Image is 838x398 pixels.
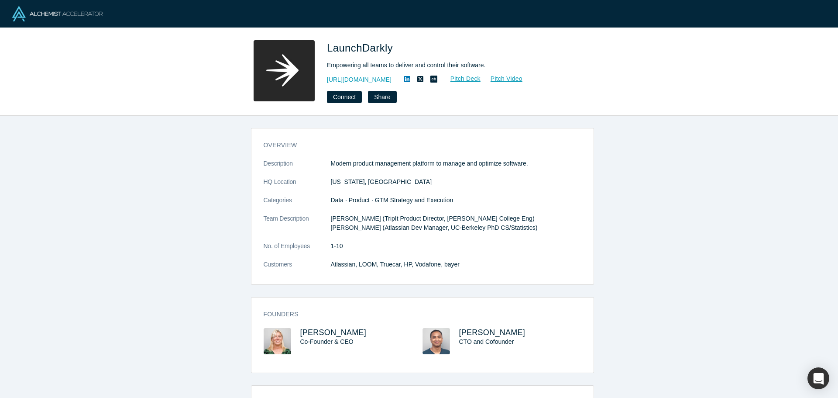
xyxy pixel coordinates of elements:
[327,42,396,54] span: LaunchDarkly
[264,242,331,260] dt: No. of Employees
[264,177,331,196] dt: HQ Location
[254,40,315,101] img: LaunchDarkly's Logo
[481,74,523,84] a: Pitch Video
[300,338,354,345] span: Co-Founder & CEO
[264,214,331,242] dt: Team Description
[331,177,581,187] dd: [US_STATE], [GEOGRAPHIC_DATA]
[300,328,367,337] a: [PERSON_NAME]
[264,141,569,150] h3: overview
[422,328,450,354] img: John Kodumal's Profile Image
[459,328,525,337] a: [PERSON_NAME]
[331,197,453,204] span: Data · Product · GTM Strategy and Execution
[264,310,569,319] h3: Founders
[327,75,392,84] a: [URL][DOMAIN_NAME]
[368,91,396,103] button: Share
[264,328,291,354] img: Edith Harbaugh's Profile Image
[441,74,481,84] a: Pitch Deck
[331,214,581,232] p: [PERSON_NAME] (TripIt Product Director, [PERSON_NAME] College Eng) [PERSON_NAME] (Atlassian Dev M...
[264,196,331,214] dt: Categories
[264,260,331,278] dt: Customers
[331,242,581,251] dd: 1-10
[459,338,514,345] span: CTO and Cofounder
[327,61,571,70] div: Empowering all teams to deliver and control their software.
[331,260,581,269] dd: Atlassian, LOOM, Truecar, HP, Vodafone, bayer
[327,91,362,103] button: Connect
[12,6,103,21] img: Alchemist Logo
[264,159,331,177] dt: Description
[331,159,581,168] p: Modern product management platform to manage and optimize software.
